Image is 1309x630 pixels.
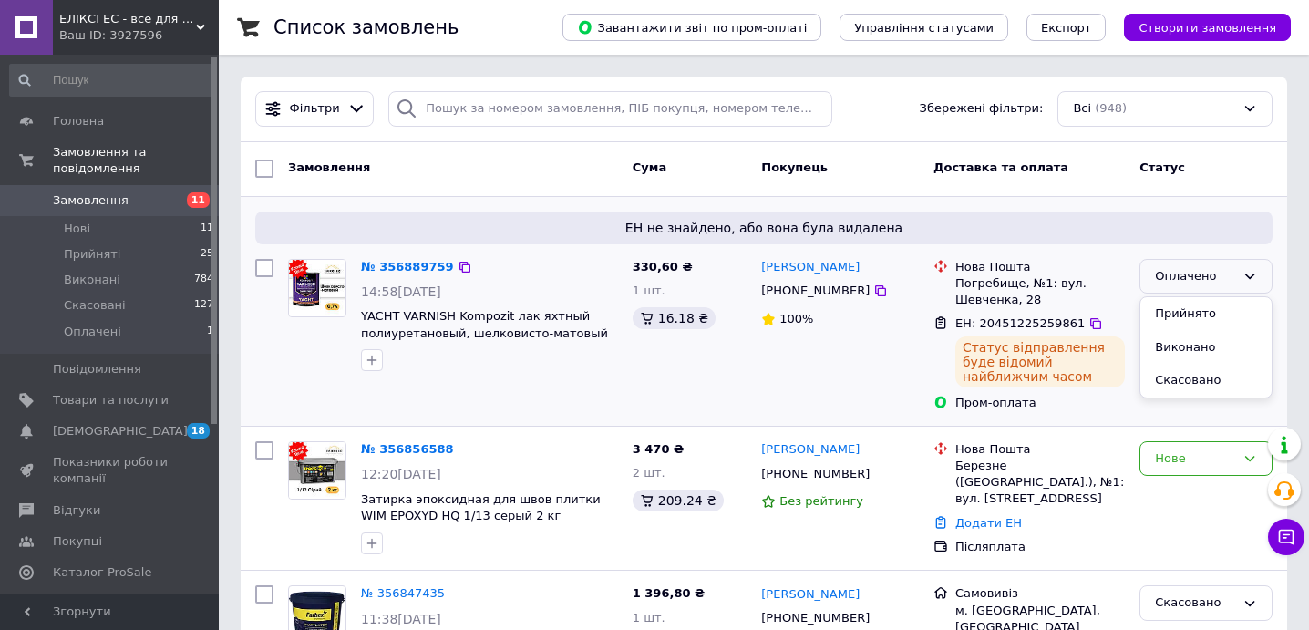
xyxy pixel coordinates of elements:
[633,284,665,297] span: 1 шт.
[361,260,454,274] a: № 356889759
[53,564,151,581] span: Каталог ProSale
[955,516,1022,530] a: Додати ЕН
[64,272,120,288] span: Виконані
[955,275,1125,308] div: Погребище, №1: вул. Шевченка, 28
[288,259,346,317] a: Фото товару
[633,611,665,625] span: 1 шт.
[361,492,601,523] a: Затирка эпоксидная для швов плитки WIM EPOXYD HQ 1/13 серый 2 кг
[758,462,873,486] div: [PHONE_NUMBER]
[53,361,141,377] span: Повідомлення
[201,246,213,263] span: 25
[854,21,994,35] span: Управління статусами
[779,312,813,325] span: 100%
[1268,519,1304,555] button: Чат з покупцем
[633,307,716,329] div: 16.18 ₴
[761,160,828,174] span: Покупець
[288,160,370,174] span: Замовлення
[59,27,219,44] div: Ваш ID: 3927596
[633,466,665,480] span: 2 шт.
[758,279,873,303] div: [PHONE_NUMBER]
[64,297,126,314] span: Скасовані
[1140,364,1272,398] li: Скасовано
[53,113,104,129] span: Головна
[633,260,693,274] span: 330,60 ₴
[289,260,345,316] img: Фото товару
[633,160,666,174] span: Cума
[194,297,213,314] span: 127
[1140,297,1272,331] li: Прийнято
[361,309,608,356] a: YACHT VARNISH Kompozit лак яхтный полиуретановый, шелковисто-матовый 0.7 л
[1106,20,1291,34] a: Створити замовлення
[761,259,860,276] a: [PERSON_NAME]
[955,395,1125,411] div: Пром-оплата
[955,259,1125,275] div: Нова Пошта
[1155,594,1235,613] div: Скасовано
[955,585,1125,602] div: Самовивіз
[361,284,441,299] span: 14:58[DATE]
[53,454,169,487] span: Показники роботи компанії
[955,441,1125,458] div: Нова Пошта
[1139,21,1276,35] span: Створити замовлення
[955,458,1125,508] div: Березне ([GEOGRAPHIC_DATA].), №1: вул. [STREET_ADDRESS]
[361,467,441,481] span: 12:20[DATE]
[53,423,188,439] span: [DEMOGRAPHIC_DATA]
[53,192,129,209] span: Замовлення
[562,14,821,41] button: Завантажити звіт по пром-оплаті
[1026,14,1107,41] button: Експорт
[955,316,1085,330] span: ЕН: 20451225259861
[1041,21,1092,35] span: Експорт
[53,144,219,177] span: Замовлення та повідомлення
[273,16,459,38] h1: Список замовлень
[779,494,863,508] span: Без рейтингу
[9,64,215,97] input: Пошук
[53,502,100,519] span: Відгуки
[955,336,1125,387] div: Статус відправлення буде відомий найближчим часом
[761,586,860,604] a: [PERSON_NAME]
[1139,160,1185,174] span: Статус
[361,442,454,456] a: № 356856588
[361,586,445,600] a: № 356847435
[633,586,705,600] span: 1 396,80 ₴
[201,221,213,237] span: 11
[53,392,169,408] span: Товари та послуги
[263,219,1265,237] span: ЕН не знайдено, або вона була видалена
[187,423,210,439] span: 18
[761,441,860,459] a: [PERSON_NAME]
[1073,100,1091,118] span: Всі
[758,606,873,630] div: [PHONE_NUMBER]
[64,246,120,263] span: Прийняті
[1095,101,1127,115] span: (948)
[187,192,210,208] span: 11
[289,442,345,499] img: Фото товару
[920,100,1044,118] span: Збережені фільтри:
[1124,14,1291,41] button: Створити замовлення
[633,490,724,511] div: 209.24 ₴
[288,441,346,500] a: Фото товару
[933,160,1068,174] span: Доставка та оплата
[1140,331,1272,365] li: Виконано
[955,539,1125,555] div: Післяплата
[53,533,102,550] span: Покупці
[64,324,121,340] span: Оплачені
[840,14,1008,41] button: Управління статусами
[194,272,213,288] span: 784
[64,221,90,237] span: Нові
[1155,449,1235,469] div: Нове
[207,324,213,340] span: 1
[577,19,807,36] span: Завантажити звіт по пром-оплаті
[290,100,340,118] span: Фільтри
[1155,267,1235,286] div: Оплачено
[59,11,196,27] span: ЕЛІКСІ ЕС - все для будівництва та ремонту
[633,442,684,456] span: 3 470 ₴
[388,91,832,127] input: Пошук за номером замовлення, ПІБ покупця, номером телефону, Email, номером накладної
[361,612,441,626] span: 11:38[DATE]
